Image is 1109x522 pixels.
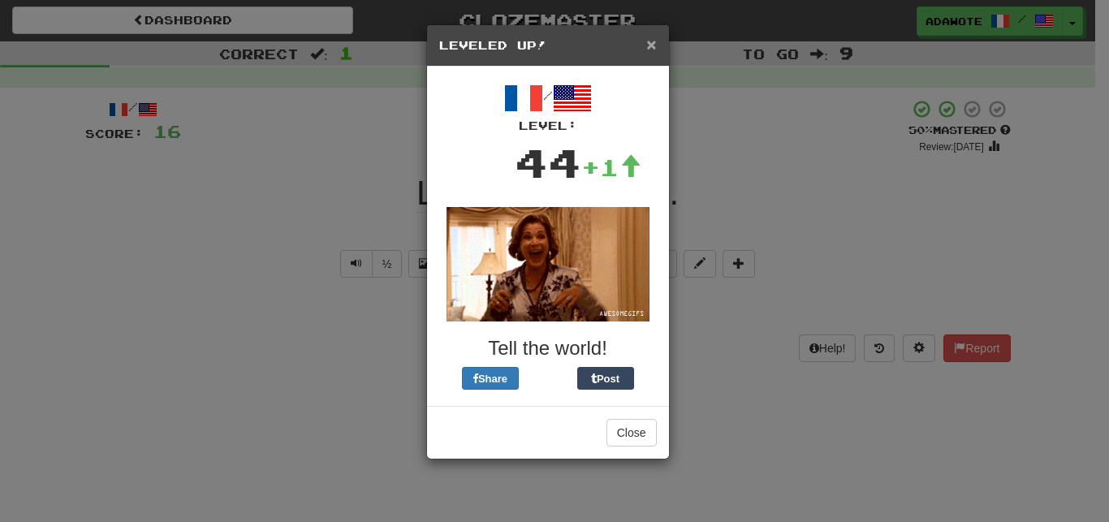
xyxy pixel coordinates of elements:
[439,338,657,359] h3: Tell the world!
[646,36,656,53] button: Close
[519,367,577,390] iframe: X Post Button
[462,367,519,390] button: Share
[439,118,657,134] div: Level:
[577,367,634,390] button: Post
[606,419,657,447] button: Close
[515,134,581,191] div: 44
[581,151,641,183] div: +1
[447,207,649,321] img: lucille-bluth-8f3fd88a9e1d39ebd4dcae2a3c7398930b7aef404e756e0a294bf35c6fedb1b1.gif
[646,35,656,54] span: ×
[439,79,657,134] div: /
[439,37,657,54] h5: Leveled Up!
